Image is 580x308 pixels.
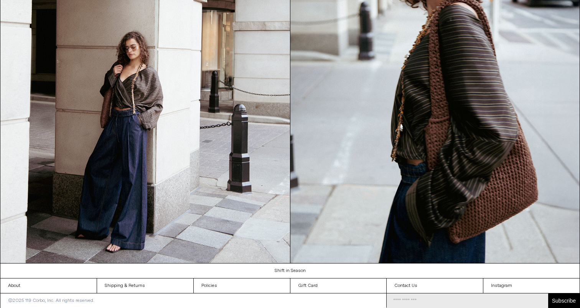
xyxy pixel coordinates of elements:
a: Instagram [483,278,580,293]
a: Gift Card [290,278,387,293]
p: ©2025 119 Corbo, Inc. All rights reserved. [0,293,102,308]
a: About [0,278,97,293]
a: Shipping & Returns [97,278,193,293]
a: Shift in Season [0,264,580,278]
button: Subscribe [548,293,580,308]
input: Email Address [387,293,548,308]
a: Contact Us [387,278,483,293]
a: Policies [194,278,290,293]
